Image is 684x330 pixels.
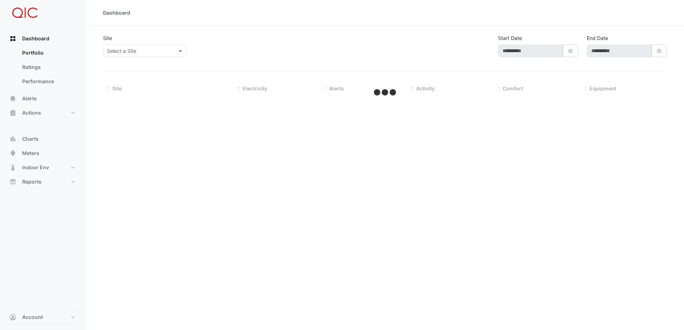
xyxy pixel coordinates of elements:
[112,85,122,91] span: Site
[103,34,112,42] label: Site
[9,95,16,102] app-icon: Alerts
[243,85,267,91] span: Electricity
[9,178,16,185] app-icon: Reports
[6,46,80,91] div: Dashboard
[6,146,80,160] button: Meters
[9,135,16,142] app-icon: Charts
[590,85,616,91] span: Equipment
[329,85,344,91] span: Alerts
[22,95,37,102] span: Alerts
[6,91,80,106] button: Alerts
[22,109,41,116] span: Actions
[6,160,80,175] button: Indoor Env
[9,35,16,42] app-icon: Dashboard
[22,135,39,142] span: Charts
[22,178,41,185] span: Reports
[587,34,608,42] label: End Date
[22,35,49,42] span: Dashboard
[9,164,16,171] app-icon: Indoor Env
[416,85,435,91] span: Activity
[16,74,80,89] a: Performance
[22,164,49,171] span: Indoor Env
[498,34,522,42] label: Start Date
[9,150,16,157] app-icon: Meters
[22,150,39,157] span: Meters
[103,9,130,16] div: Dashboard
[9,6,41,20] img: Company Logo
[16,60,80,74] a: Ratings
[16,46,80,60] a: Portfolio
[6,31,80,46] button: Dashboard
[6,310,80,324] button: Account
[9,109,16,116] app-icon: Actions
[6,175,80,189] button: Reports
[6,132,80,146] button: Charts
[503,85,523,91] span: Comfort
[6,106,80,120] button: Actions
[22,314,43,321] span: Account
